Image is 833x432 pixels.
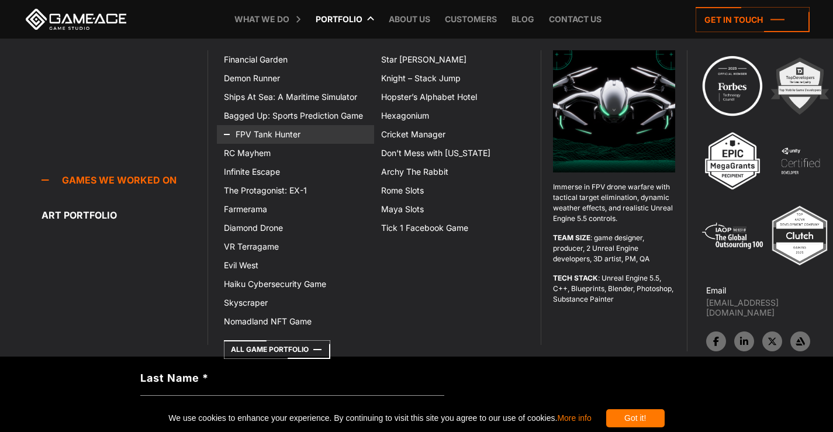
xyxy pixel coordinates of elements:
a: Farmerama [217,200,374,219]
label: Last Name * [140,370,444,386]
a: Don’t Mess with [US_STATE] [374,144,531,163]
img: Top ar vr development company gaming 2025 game ace [768,203,832,268]
a: Games we worked on [42,168,208,192]
a: Diamond Drone [217,219,374,237]
span: We use cookies to enhance your experience. By continuing to visit this site you agree to our use ... [168,409,591,427]
a: Bagged Up: Sports Prediction Game [217,106,374,125]
a: [EMAIL_ADDRESS][DOMAIN_NAME] [706,298,833,317]
img: 2 [768,54,832,118]
a: Ships At Sea: A Maritime Simulator [217,88,374,106]
a: Demon Runner [217,69,374,88]
p: : game designer, producer, 2 Unreal Engine developers, 3D artist, PM, QA [553,233,675,264]
a: Infinite Escape [217,163,374,181]
a: Archy The Rabbit [374,163,531,181]
a: Tick 1 Facebook Game [374,219,531,237]
strong: Email [706,285,726,295]
a: VR Terragame [217,237,374,256]
a: All Game Portfolio [224,340,330,359]
a: More info [557,413,591,423]
img: 5 [700,203,765,268]
img: 4 [768,129,832,193]
a: Art portfolio [42,203,208,227]
p: Immerse in FPV drone warfare with tactical target elimination, dynamic weather effects, and reali... [553,182,675,224]
a: Star [PERSON_NAME] [374,50,531,69]
a: Maya Slots [374,200,531,219]
a: FPV Tank Hunter [217,125,374,144]
a: Haiku Cybersecurity Game [217,275,374,293]
a: Hopster’s Alphabet Hotel [374,88,531,106]
div: Got it! [606,409,665,427]
a: Knight – Stack Jump [374,69,531,88]
a: Rome Slots [374,181,531,200]
a: Evil West [217,256,374,275]
a: Skyscraper [217,293,374,312]
strong: TEAM SIZE [553,233,590,242]
p: : Unreal Engine 5.5, C++, Blueprints, Blender, Photoshop, Substance Painter [553,273,675,305]
a: Cricket Manager [374,125,531,144]
a: RC Mayhem [217,144,374,163]
img: Fpv tank hunter top menu [553,50,675,172]
img: Technology council badge program ace 2025 game ace [700,54,765,118]
a: Nomadland NFT Game [217,312,374,331]
a: Financial Garden [217,50,374,69]
a: Hexagonium [374,106,531,125]
a: Get in touch [696,7,810,32]
img: 3 [700,129,765,193]
a: The Protagonist: EX-1 [217,181,374,200]
strong: TECH STACK [553,274,598,282]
